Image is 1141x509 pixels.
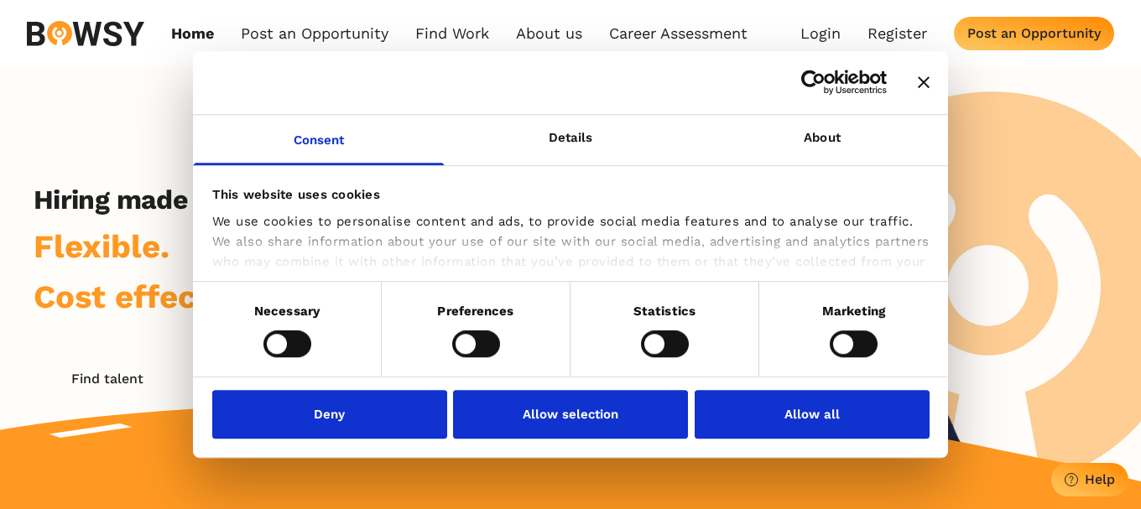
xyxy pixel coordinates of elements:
[34,278,266,315] span: Cost effective.
[696,115,948,165] a: About
[212,184,930,205] div: This website uses cookies
[918,76,930,88] button: Close banner
[254,304,320,319] strong: Necessary
[193,115,445,165] a: Consent
[27,21,144,46] img: svg%3e
[34,362,180,396] button: Find talent
[867,24,927,43] a: Register
[34,184,287,216] h2: Hiring made simple.
[800,24,841,43] a: Login
[71,371,143,387] div: Find talent
[212,390,447,439] button: Deny
[453,390,688,439] button: Allow selection
[1085,471,1115,487] div: Help
[954,17,1114,50] button: Post an Opportunity
[695,390,930,439] button: Allow all
[437,304,513,319] strong: Preferences
[609,24,748,43] a: Career Assessment
[1051,463,1128,496] button: Help
[171,24,214,43] a: Home
[967,25,1101,41] div: Post an Opportunity
[212,211,930,292] div: We use cookies to personalise content and ads, to provide social media features and to analyse ou...
[633,304,696,319] strong: Statistics
[445,115,696,165] a: Details
[34,227,169,265] span: Flexible.
[740,70,887,95] a: Usercentrics Cookiebot - opens in a new window
[822,304,886,319] strong: Marketing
